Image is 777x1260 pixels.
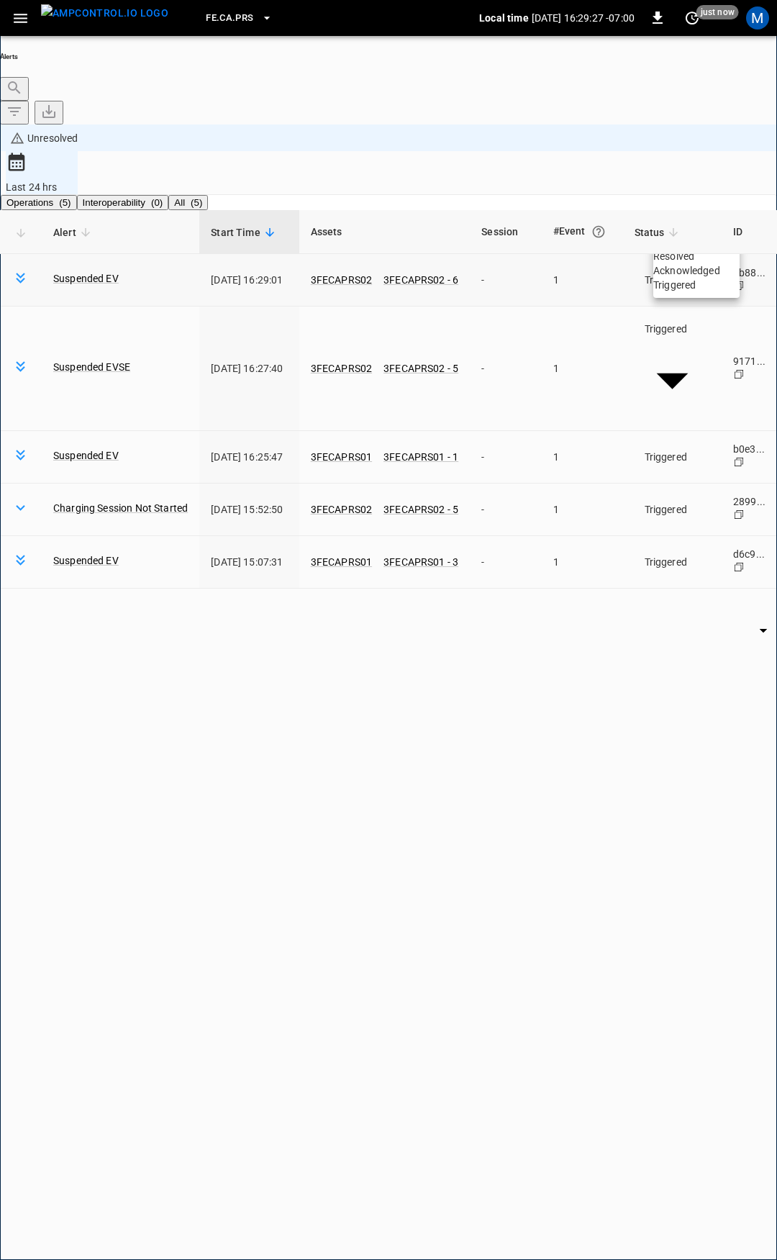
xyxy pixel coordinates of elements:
span: ( 5 ) [191,197,202,208]
div: copy [733,368,765,384]
a: 3FECAPRS02 [311,504,373,515]
li: Resolved [653,249,740,263]
span: FE.CA.PRS [206,10,253,27]
div: Last 24 hrs [6,180,78,194]
a: 3FECAPRS02 [311,363,373,374]
a: 3FECAPRS02 - 5 [383,504,458,515]
td: [DATE] 16:29:01 [199,254,299,307]
div: profile-icon [746,6,769,30]
span: Operations [6,197,53,208]
p: [DATE] 16:29:27 -07:00 [532,11,635,25]
span: Start Time [211,224,279,241]
td: 1 [542,307,623,431]
span: All [174,197,185,208]
button: set refresh interval [681,6,704,30]
td: [DATE] 16:25:47 [199,431,299,484]
td: - [470,307,541,431]
div: d6c9... [733,547,765,561]
div: Triggered [635,315,743,342]
span: just now [696,5,739,19]
span: Status [635,224,683,241]
div: copy [733,456,765,471]
td: 1 [542,484,623,536]
td: - [470,484,541,536]
a: Suspended EVSE [53,360,188,374]
a: 3FECAPRS02 [311,274,373,286]
a: 3FECAPRS01 - 1 [383,451,458,463]
td: 1 [542,431,623,484]
span: Interoperability [83,197,145,208]
th: Assets [299,210,471,254]
img: ampcontrol.io logo [41,4,168,22]
td: 1 [542,536,623,589]
td: [DATE] 15:52:50 [199,484,299,536]
a: 3FECAPRS02 - 6 [383,274,458,286]
a: 3FECAPRS01 [311,556,373,568]
div: Triggered [635,443,743,470]
div: copy [733,509,765,524]
a: 3FECAPRS02 - 5 [383,363,458,374]
div: Triggered [635,267,743,294]
td: 1 [542,254,623,307]
a: Charging Session Not Started [53,501,188,515]
a: Suspended EV [53,553,188,568]
a: Suspended EV [53,448,188,463]
td: [DATE] 15:07:31 [199,536,299,589]
span: ( 0 ) [151,197,163,208]
a: 3FECAPRS01 - 3 [383,556,458,568]
div: #Event [553,219,612,245]
div: 2899... [733,494,765,509]
div: copy [733,280,765,295]
div: Triggered [635,548,743,575]
div: b0e3... [733,442,765,456]
p: Local time [479,11,529,25]
button: An event is a single occurrence of an issue. An alert groups related events for the same asset, m... [586,219,612,245]
a: Suspended EV [53,271,188,286]
td: - [470,536,541,589]
div: copy [733,561,765,576]
td: - [470,254,541,307]
span: ( 5 ) [59,197,71,208]
th: Session [470,210,541,254]
td: - [470,431,541,484]
li: Triggered [653,278,740,292]
td: [DATE] 16:27:40 [199,307,299,431]
a: 3FECAPRS01 [311,451,373,463]
div: 7b88... [733,266,765,280]
div: 9171... [733,354,765,368]
li: Acknowledged [653,263,740,278]
span: Alert [53,224,95,241]
div: Triggered [635,496,743,522]
th: ID [722,210,777,254]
